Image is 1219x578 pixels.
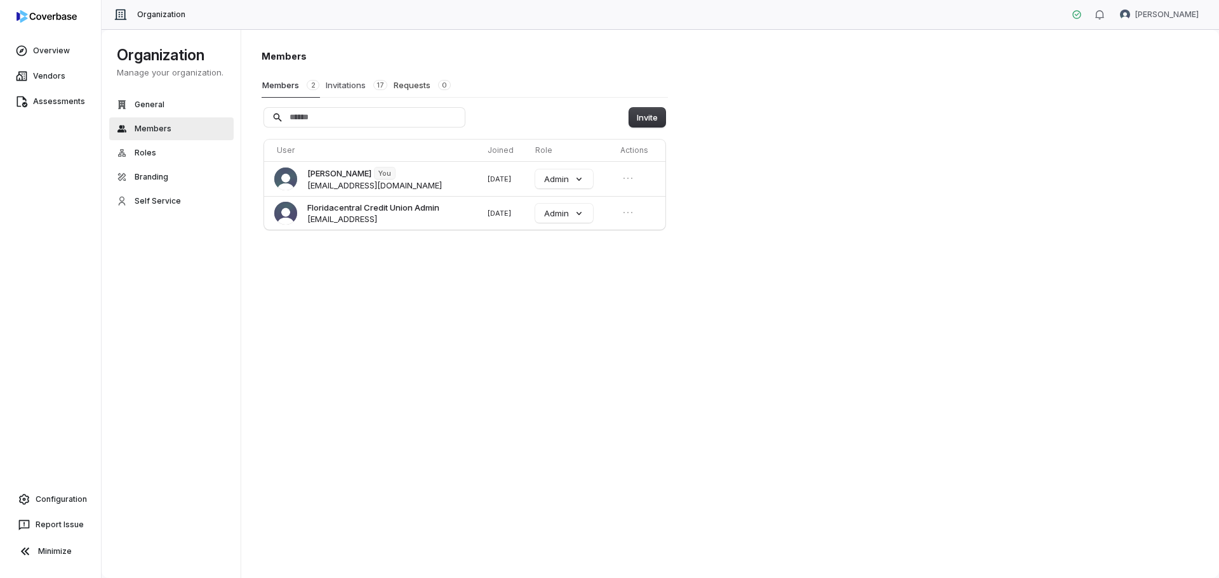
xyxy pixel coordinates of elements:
th: User [264,140,483,161]
span: [PERSON_NAME] [1135,10,1199,20]
span: Roles [135,148,156,158]
button: Self Service [109,190,234,213]
a: Overview [3,39,98,62]
span: [DATE] [488,209,511,218]
a: Assessments [3,90,98,113]
button: Members [109,117,234,140]
span: 2 [307,80,319,90]
span: Self Service [135,196,181,206]
button: General [109,93,234,116]
th: Actions [615,140,665,161]
button: Open menu [620,171,636,186]
img: Floridacentral Credit Union Admin [274,202,297,225]
button: Members [262,73,320,98]
button: Branding [109,166,234,188]
span: [DATE] [488,174,511,183]
span: Branding [135,172,168,182]
button: Brad Babin avatar[PERSON_NAME] [1112,5,1206,24]
button: Open menu [620,205,636,220]
h1: Members [262,49,668,63]
span: General [135,100,164,110]
span: Members [135,124,171,134]
span: [PERSON_NAME] [307,167,371,179]
button: Roles [109,141,234,164]
button: Minimize [5,539,96,564]
th: Joined [483,140,531,161]
button: Invitations [325,73,388,97]
span: [EMAIL_ADDRESS] [307,213,439,225]
a: Configuration [5,488,96,511]
img: Brad Babin [274,167,297,190]
span: 0 [438,80,451,90]
button: Requests [393,73,451,97]
button: Admin [535,204,593,223]
input: Search [264,108,465,127]
span: Organization [137,10,185,20]
span: You [375,167,395,179]
img: Brad Babin avatar [1120,10,1130,20]
p: Manage your organization. [117,67,226,78]
button: Invite [629,108,665,127]
h1: Organization [117,45,226,65]
img: logo-D7KZi-bG.svg [17,10,77,23]
button: Admin [535,169,593,188]
button: Report Issue [5,513,96,536]
span: [EMAIL_ADDRESS][DOMAIN_NAME] [307,180,442,191]
span: 17 [373,80,387,90]
span: Floridacentral Credit Union Admin [307,202,439,213]
a: Vendors [3,65,98,88]
th: Role [530,140,615,161]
